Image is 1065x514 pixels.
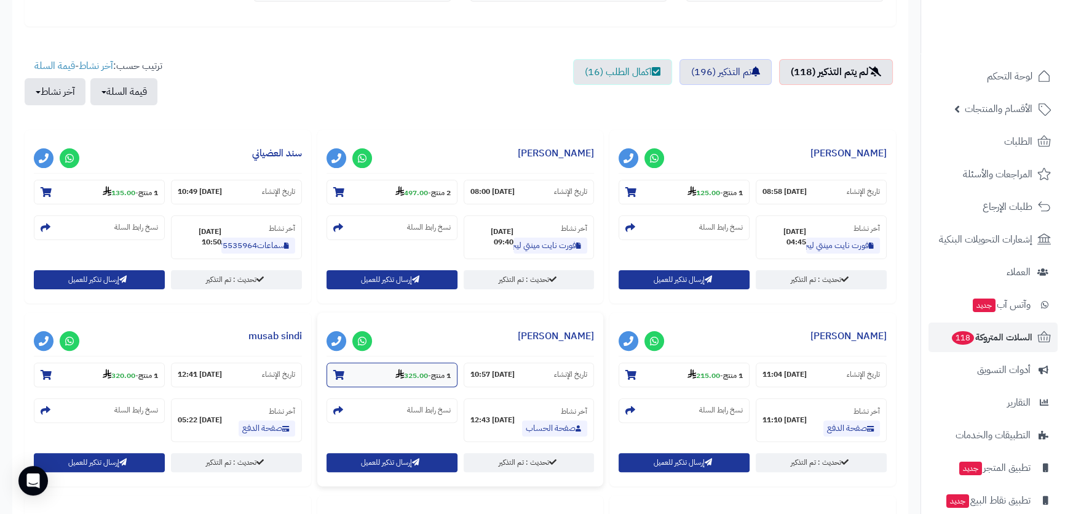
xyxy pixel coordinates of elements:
section: نسخ رابط السلة [34,215,165,240]
section: 1 منتج-215.00 [619,363,750,387]
a: وآتس آبجديد [928,290,1058,319]
a: [PERSON_NAME] [518,329,594,343]
small: - [103,186,158,198]
small: نسخ رابط السلة [699,222,743,233]
small: تاريخ الإنشاء [262,369,295,380]
a: فورت نايت مينتي ليجندز حزمة كود رقمي ps5 [513,238,587,254]
small: - [395,369,451,381]
a: سند العضياني [252,146,302,161]
section: نسخ رابط السلة [34,398,165,423]
strong: 1 منتج [431,370,451,381]
a: [PERSON_NAME] [518,146,594,161]
a: صفحة الدفع [239,420,295,436]
a: تم التذكير (196) [679,59,772,85]
small: نسخ رابط السلة [407,405,451,416]
strong: [DATE] 10:57 [470,369,515,380]
small: - [103,369,158,381]
button: إرسال تذكير للعميل [619,270,750,289]
section: 1 منتج-325.00 [327,363,457,387]
a: اكمال الطلب (16) [573,59,672,85]
section: 1 منتج-320.00 [34,363,165,387]
a: فورت نايت مينتي ليجندز حزمة كود رقمي ps5 [806,238,880,254]
strong: 1 منتج [138,370,158,381]
button: إرسال تذكير للعميل [619,453,750,472]
span: المراجعات والأسئلة [963,166,1032,183]
span: أدوات التسويق [977,361,1031,379]
section: نسخ رابط السلة [619,215,750,240]
a: السلات المتروكة118 [928,323,1058,352]
small: تاريخ الإنشاء [847,369,880,380]
strong: [DATE] 09:40 [470,227,514,247]
small: آخر نشاط [269,223,295,234]
small: آخر نشاط [269,406,295,417]
strong: 1 منتج [723,187,743,198]
button: إرسال تذكير للعميل [34,453,165,472]
span: تطبيق المتجر [958,459,1031,476]
strong: [DATE] 10:50 [178,227,221,247]
small: آخر نشاط [853,223,880,234]
strong: 1 منتج [723,370,743,381]
strong: 125.00 [687,187,720,198]
section: 2 منتج-497.00 [327,180,457,204]
strong: 135.00 [103,187,135,198]
div: Open Intercom Messenger [18,466,48,496]
small: نسخ رابط السلة [699,405,743,416]
a: تطبيق المتجرجديد [928,453,1058,483]
span: السلات المتروكة [951,329,1032,346]
small: تاريخ الإنشاء [847,187,880,197]
small: - [395,186,451,198]
small: نسخ رابط السلة [114,405,158,416]
strong: 2 منتج [431,187,451,198]
span: التقارير [1007,394,1031,411]
ul: ترتيب حسب: - [25,59,162,105]
small: نسخ رابط السلة [114,222,158,233]
span: 118 [952,331,974,345]
a: طلبات الإرجاع [928,192,1058,222]
small: تاريخ الإنشاء [554,369,587,380]
span: جديد [973,299,996,312]
button: إرسال تذكير للعميل [327,270,457,289]
span: العملاء [1007,263,1031,281]
small: تاريخ الإنشاء [262,187,295,197]
span: التطبيقات والخدمات [956,427,1031,444]
button: إرسال تذكير للعميل [327,453,457,472]
section: نسخ رابط السلة [327,398,457,423]
strong: 1 منتج [138,187,158,198]
strong: 320.00 [103,370,135,381]
a: إشعارات التحويلات البنكية [928,225,1058,254]
button: آخر نشاط [25,78,85,105]
span: طلبات الإرجاع [983,198,1032,215]
section: 1 منتج-125.00 [619,180,750,204]
strong: [DATE] 11:04 [762,369,807,380]
button: قيمة السلة [90,78,157,105]
strong: [DATE] 04:45 [762,227,806,247]
a: musab sindi [248,329,302,343]
small: - [687,186,743,198]
a: التطبيقات والخدمات [928,420,1058,450]
a: صفحة الحساب [522,420,587,436]
strong: [DATE] 05:22 [178,415,222,425]
a: تحديث : تم التذكير [756,453,887,472]
a: تحديث : تم التذكير [171,453,302,472]
a: [PERSON_NAME] [810,146,887,161]
small: - [687,369,743,381]
a: آخر نشاط [79,58,113,73]
small: آخر نشاط [561,223,587,234]
strong: 497.00 [395,187,428,198]
small: تاريخ الإنشاء [554,187,587,197]
small: آخر نشاط [853,406,880,417]
a: صفحة الدفع [823,420,880,436]
a: تحديث : تم التذكير [756,270,887,289]
a: أدوات التسويق [928,355,1058,385]
span: لوحة التحكم [987,68,1032,85]
a: قيمة السلة [34,58,75,73]
a: لوحة التحكم [928,62,1058,91]
a: التقارير [928,388,1058,417]
span: إشعارات التحويلات البنكية [939,231,1032,248]
a: العملاء [928,257,1058,287]
span: الأقسام والمنتجات [965,100,1032,118]
strong: [DATE] 08:58 [762,187,807,197]
small: نسخ رابط السلة [407,222,451,233]
a: الطلبات [928,127,1058,156]
span: جديد [959,462,982,475]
